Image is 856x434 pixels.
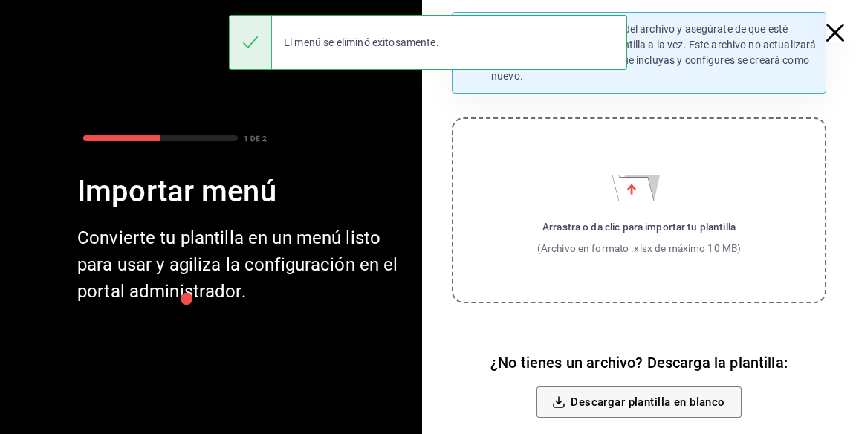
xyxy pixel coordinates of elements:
p: No modifiques la estructura del archivo y asegúrate de que esté completo. Sube solo una plantilla... [491,22,817,84]
button: Descargar plantilla en blanco [536,386,741,418]
div: (Archivo en formato .xlsx de máximo 10 MB) [537,241,742,256]
div: Convierte tu plantilla en un menú listo para usar y agiliza la configuración en el portal adminis... [77,224,410,305]
div: Arrastra o da clic para importar tu plantilla [537,219,742,234]
h6: ¿No tienes un archivo? Descarga la plantilla: [490,351,788,375]
div: Importar menú [77,171,410,213]
label: Importar menú [452,117,826,303]
div: 1 DE 2 [244,133,267,144]
div: El menú se eliminó exitosamente. [272,26,451,59]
